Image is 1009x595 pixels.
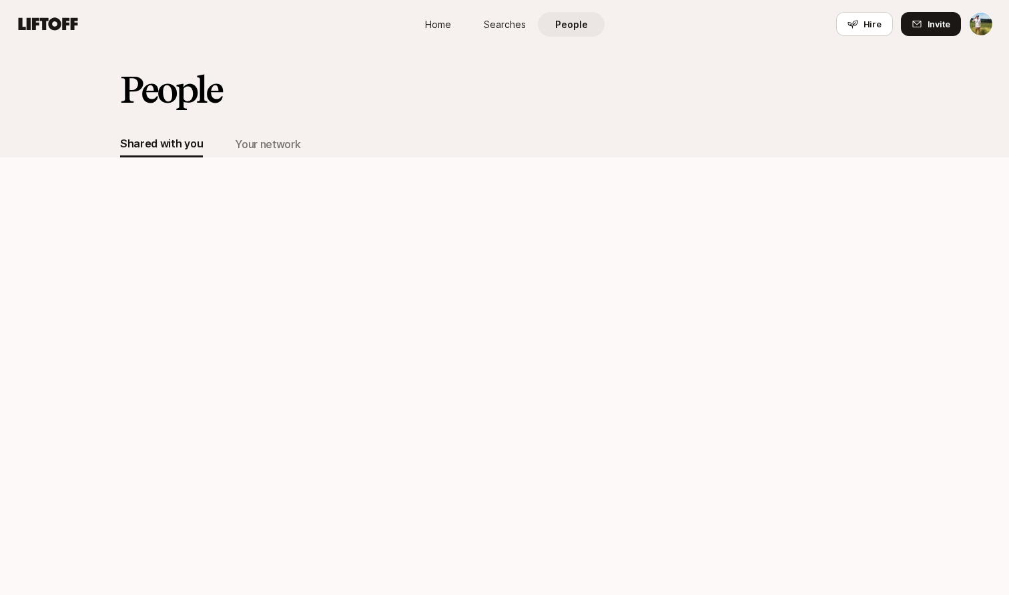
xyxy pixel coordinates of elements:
[836,12,893,36] button: Hire
[901,12,961,36] button: Invite
[969,12,993,36] button: Tyler Kieft
[471,12,538,37] a: Searches
[425,17,451,31] span: Home
[404,12,471,37] a: Home
[538,12,605,37] a: People
[864,17,882,31] span: Hire
[484,17,526,31] span: Searches
[928,17,950,31] span: Invite
[555,17,588,31] span: People
[970,13,992,35] img: Tyler Kieft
